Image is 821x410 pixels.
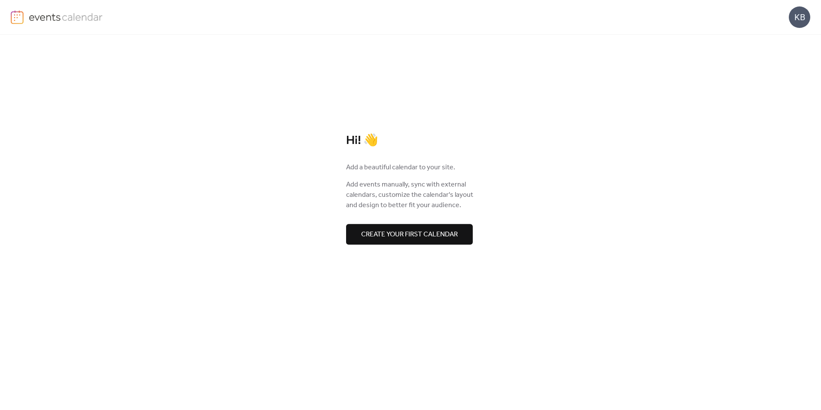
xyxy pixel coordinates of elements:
div: KB [789,6,810,28]
span: Add events manually, sync with external calendars, customize the calendar's layout and design to ... [346,180,475,211]
span: Create your first calendar [361,229,458,240]
img: logo [11,10,24,24]
img: logo-type [29,10,103,23]
span: Add a beautiful calendar to your site. [346,162,455,173]
button: Create your first calendar [346,224,473,245]
div: Hi! 👋 [346,133,475,148]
